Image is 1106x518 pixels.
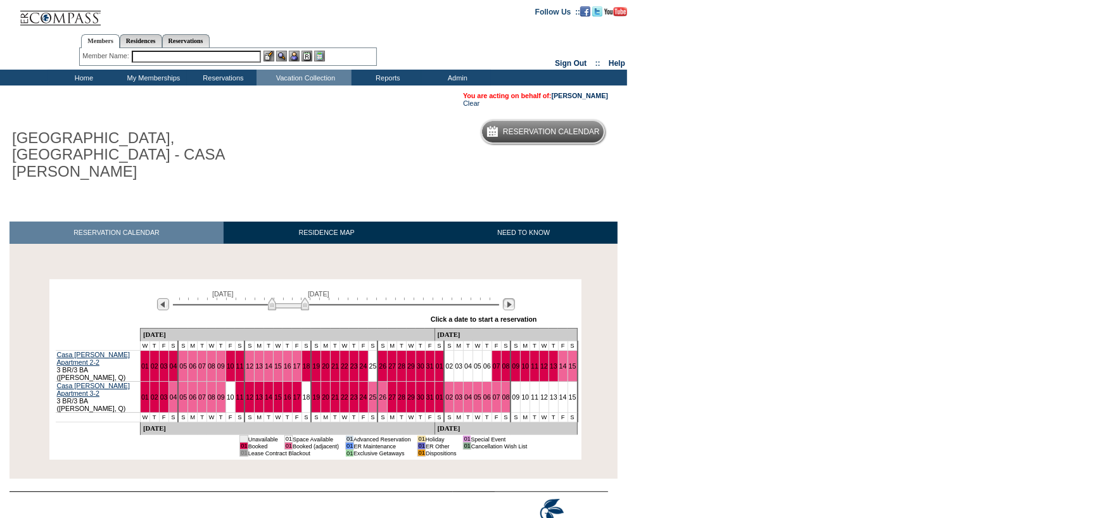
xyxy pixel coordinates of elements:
a: 29 [407,393,415,401]
td: W [473,413,483,422]
td: S [302,341,311,351]
a: 13 [550,362,557,370]
td: Booked (adjacent) [293,443,340,450]
img: Reservations [302,51,312,61]
td: T [530,413,540,422]
a: 27 [388,393,396,401]
td: [DATE] [140,422,435,435]
td: M [321,341,331,351]
a: 14 [265,362,272,370]
td: S [568,341,577,351]
a: 12 [540,362,548,370]
td: W [140,413,149,422]
a: 08 [502,362,510,370]
td: T [349,413,359,422]
td: Lease Contract Blackout [248,450,339,457]
td: W [340,413,350,422]
a: Help [609,59,625,68]
td: M [388,341,397,351]
td: T [149,341,159,351]
td: M [454,413,464,422]
a: 10 [521,393,529,401]
td: My Memberships [117,70,187,85]
td: F [226,341,235,351]
td: S [168,413,178,422]
span: :: [595,59,601,68]
td: F [558,341,568,351]
td: S [378,341,387,351]
td: Special Event [471,436,527,443]
td: 01 [346,450,353,457]
td: S [435,413,444,422]
img: Next [503,298,515,310]
td: [DATE] [435,422,577,435]
div: Click a date to start a reservation [431,315,537,323]
td: M [521,341,530,351]
a: 02 [445,393,453,401]
img: Become our fan on Facebook [580,6,590,16]
td: T [464,341,473,351]
a: 21 [331,393,339,401]
td: T [216,413,226,422]
a: 05 [179,362,187,370]
a: 24 [360,393,367,401]
td: T [264,341,274,351]
a: 13 [255,393,263,401]
img: Follow us on Twitter [592,6,602,16]
a: 19 [312,393,320,401]
h5: Reservation Calendar [503,128,600,136]
a: 22 [341,393,348,401]
td: 3 BR/3 BA ([PERSON_NAME], Q) [56,351,141,382]
td: 01 [463,443,471,450]
span: You are acting on behalf of: [463,92,608,99]
td: S [168,341,178,351]
td: F [359,413,368,422]
a: 14 [559,362,567,370]
a: 12 [246,362,253,370]
td: T [530,341,540,351]
a: 09 [217,362,225,370]
a: 02 [151,362,158,370]
a: 31 [426,362,434,370]
td: Home [48,70,117,85]
td: S [302,413,311,422]
a: 05 [179,393,187,401]
td: Exclusive Getaways [353,450,411,457]
td: S [444,341,454,351]
td: S [235,341,245,351]
a: 04 [464,362,472,370]
a: 01 [141,393,149,401]
td: S [501,413,511,422]
td: ER Other [426,443,457,450]
td: F [359,341,368,351]
a: 08 [208,362,215,370]
a: RESERVATION CALENDAR [10,222,224,244]
a: RESIDENCE MAP [224,222,430,244]
td: 01 [346,443,353,450]
td: T [397,341,407,351]
a: Members [81,34,120,48]
a: 17 [293,393,301,401]
td: F [492,341,501,351]
a: 01 [436,393,443,401]
a: 07 [493,393,500,401]
a: 14 [559,393,567,401]
td: W [207,413,216,422]
td: S [568,413,577,422]
td: W [407,413,416,422]
img: Impersonate [289,51,300,61]
td: M [188,341,198,351]
span: [DATE] [212,290,234,298]
a: 28 [398,362,405,370]
td: W [473,341,483,351]
a: 15 [274,362,282,370]
a: 20 [322,393,329,401]
td: T [464,413,473,422]
td: W [207,341,216,351]
td: [DATE] [435,329,577,341]
td: 01 [463,436,471,443]
td: S [368,341,378,351]
td: S [511,413,520,422]
td: M [255,413,264,422]
td: M [255,341,264,351]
